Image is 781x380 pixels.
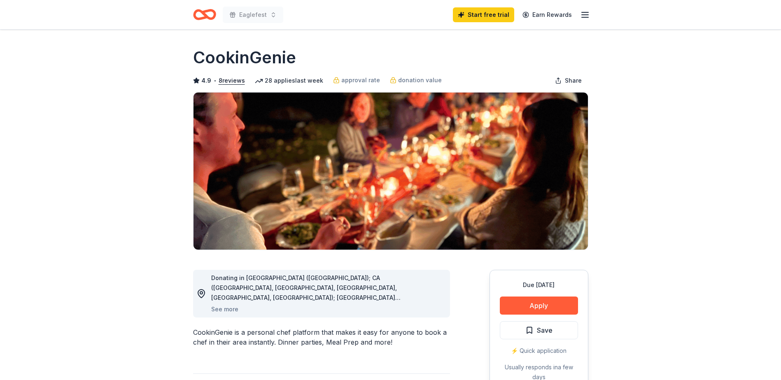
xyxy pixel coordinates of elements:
span: • [213,77,216,84]
button: Save [500,321,578,339]
button: 8reviews [219,76,245,86]
button: See more [211,304,238,314]
span: Save [537,325,553,336]
a: donation value [390,75,442,85]
div: Due [DATE] [500,280,578,290]
button: Share [548,72,588,89]
div: CookinGenie is a personal chef platform that makes it easy for anyone to book a chef in their are... [193,327,450,347]
h1: CookinGenie [193,46,296,69]
img: Image for CookinGenie [194,93,588,250]
div: ⚡️ Quick application [500,346,578,356]
a: Home [193,5,216,24]
a: Earn Rewards [518,7,577,22]
span: donation value [398,75,442,85]
button: Apply [500,297,578,315]
span: approval rate [341,75,380,85]
a: Start free trial [453,7,514,22]
button: Eaglefest [223,7,283,23]
span: Share [565,76,582,86]
span: 4.9 [201,76,211,86]
div: 28 applies last week [255,76,323,86]
a: approval rate [333,75,380,85]
span: Eaglefest [239,10,267,20]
